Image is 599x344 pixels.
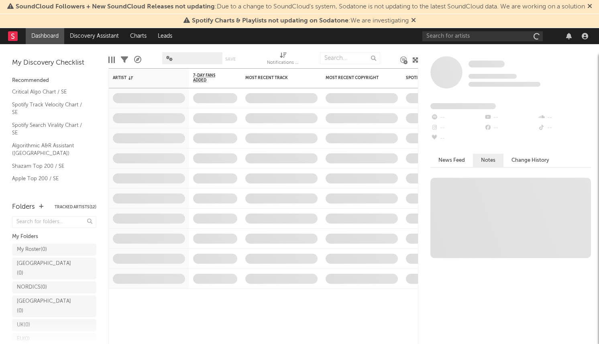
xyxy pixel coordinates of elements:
[17,297,73,316] div: [GEOGRAPHIC_DATA] ( 0 )
[64,28,124,44] a: Discovery Assistant
[12,295,96,317] a: [GEOGRAPHIC_DATA](0)
[469,82,540,87] span: 0 fans last week
[12,202,35,212] div: Folders
[12,162,88,171] a: Shazam Top 200 / SE
[484,123,537,133] div: --
[430,123,484,133] div: --
[17,283,47,292] div: NORDICS ( 0 )
[16,4,215,10] span: SoundCloud Followers + New SoundCloud Releases not updating
[16,4,585,10] span: : Due to a change to SoundCloud's system, Sodatone is not updating to the latest SoundCloud data....
[26,28,64,44] a: Dashboard
[12,244,96,256] a: My Roster(0)
[406,75,466,80] div: Spotify Monthly Listeners
[12,76,96,85] div: Recommended
[12,319,96,331] a: UK(0)
[192,18,348,24] span: Spotify Charts & Playlists not updating on Sodatone
[267,48,299,71] div: Notifications (Artist)
[12,232,96,242] div: My Folders
[225,57,236,61] button: Save
[12,100,88,117] a: Spotify Track Velocity Chart / SE
[134,48,141,71] div: A&R Pipeline
[12,141,88,158] a: Algorithmic A&R Assistant ([GEOGRAPHIC_DATA])
[469,60,505,68] a: Some Artist
[17,259,73,278] div: [GEOGRAPHIC_DATA] ( 0 )
[587,4,592,10] span: Dismiss
[12,174,88,183] a: Apple Top 200 / SE
[12,121,88,137] a: Spotify Search Virality Chart / SE
[12,281,96,293] a: NORDICS(0)
[113,75,173,80] div: Artist
[17,320,30,330] div: UK ( 0 )
[192,18,409,24] span: : We are investigating
[484,112,537,123] div: --
[326,75,386,80] div: Most Recent Copyright
[245,75,306,80] div: Most Recent Track
[411,18,416,24] span: Dismiss
[12,58,96,68] div: My Discovery Checklist
[17,245,47,254] div: My Roster ( 0 )
[430,133,484,144] div: --
[152,28,178,44] a: Leads
[430,103,496,109] span: Fans Added by Platform
[12,258,96,279] a: [GEOGRAPHIC_DATA](0)
[17,334,30,344] div: EU ( 0 )
[12,88,88,96] a: Critical Algo Chart / SE
[320,52,380,64] input: Search...
[503,154,557,167] button: Change History
[108,48,115,71] div: Edit Columns
[422,31,543,41] input: Search for artists
[12,216,96,228] input: Search for folders...
[124,28,152,44] a: Charts
[473,154,503,167] button: Notes
[267,58,299,68] div: Notifications (Artist)
[430,112,484,123] div: --
[538,112,591,123] div: --
[469,74,517,79] span: Tracking Since: [DATE]
[193,73,225,83] span: 7-Day Fans Added
[121,48,128,71] div: Filters
[469,61,505,67] span: Some Artist
[538,123,591,133] div: --
[12,187,88,196] a: Recommended For You
[430,154,473,167] button: News Feed
[55,205,96,209] button: Tracked Artists(12)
